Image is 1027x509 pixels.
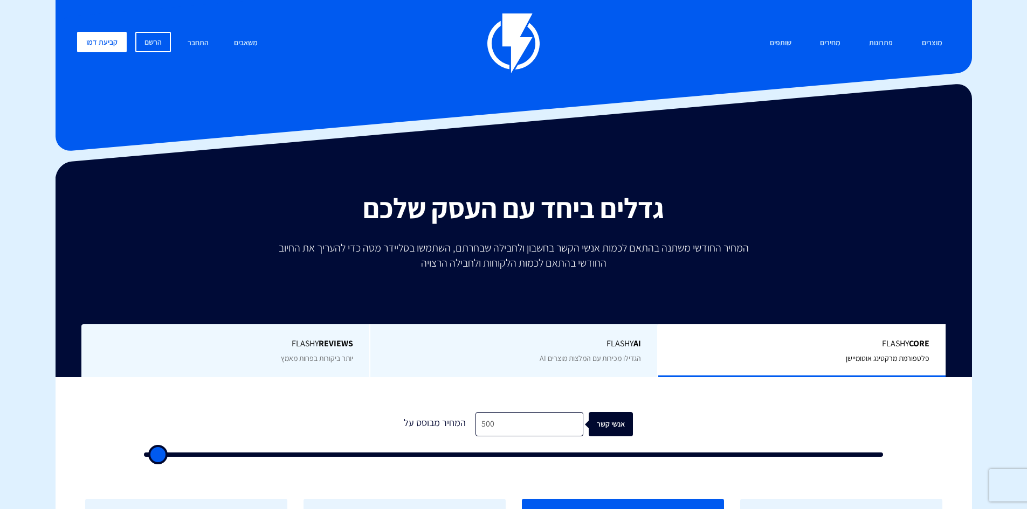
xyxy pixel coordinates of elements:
a: פתרונות [861,32,901,55]
a: מחירים [812,32,849,55]
span: פלטפורמת מרקטינג אוטומיישן [846,353,929,363]
p: המחיר החודשי משתנה בהתאם לכמות אנשי הקשר בחשבון ולחבילה שבחרתם, השתמשו בסליידר מטה כדי להעריך את ... [271,240,756,270]
a: שותפים [762,32,799,55]
b: Core [909,338,929,349]
span: Flashy [98,338,353,350]
span: Flashy [674,338,929,350]
a: הרשם [135,32,171,52]
div: המחיר מבוסס על [395,412,475,436]
span: Flashy [387,338,642,350]
a: מוצרים [914,32,950,55]
h2: גדלים ביחד עם העסק שלכם [64,193,964,224]
a: קביעת דמו [77,32,127,52]
a: משאבים [226,32,266,55]
b: AI [633,338,641,349]
div: אנשי קשר [594,412,638,436]
span: יותר ביקורות בפחות מאמץ [281,353,353,363]
a: התחבר [180,32,217,55]
span: הגדילו מכירות עם המלצות מוצרים AI [540,353,641,363]
b: REVIEWS [319,338,353,349]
